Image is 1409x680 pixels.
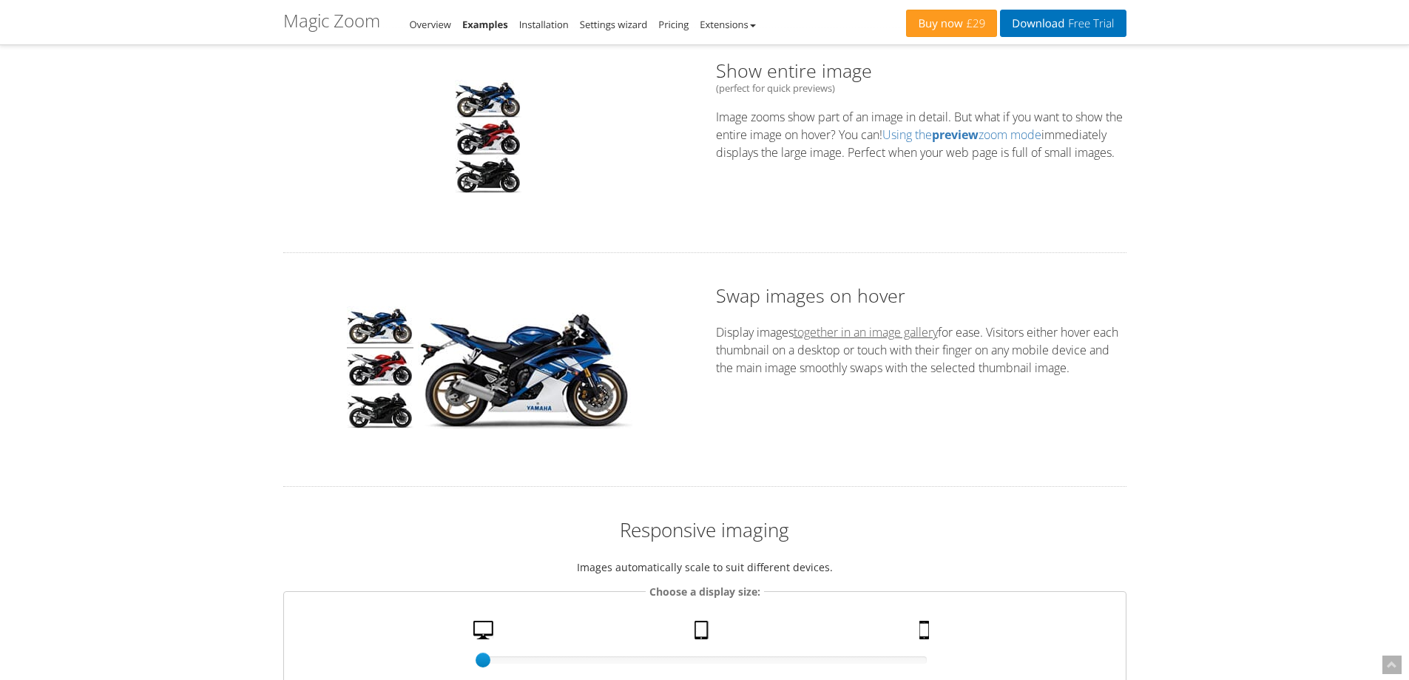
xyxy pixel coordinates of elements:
[283,559,1126,576] p: Images automatically scale to suit different devices.
[716,283,1126,309] h2: Swap images on hover
[700,18,755,31] a: Extensions
[455,155,521,193] img: Show entire image example
[716,323,1126,377] p: Display images for ease. Visitors either hover each thumbnail on a desktop or touch with their fi...
[580,18,648,31] a: Settings wizard
[455,80,521,118] img: Show entire image example
[347,391,413,433] img: Swap images on hover example
[410,18,451,31] a: Overview
[467,621,503,647] a: Desktop
[794,324,938,340] a: together in an image gallery
[658,18,689,31] a: Pricing
[347,349,413,391] img: Swap images on hover example
[646,583,764,600] legend: Choose a display size:
[963,18,986,30] span: £29
[1000,10,1126,37] a: DownloadFree Trial
[716,108,1126,161] p: Image zooms show part of an image in detail. But what if you want to show the entire image on hov...
[455,118,521,155] img: Show entire image example
[716,58,1126,93] h2: Show entire image
[913,621,939,647] a: Mobile
[932,127,979,143] strong: preview
[716,84,1126,93] small: (perfect for quick previews)
[347,306,413,349] img: Swap images on hover example
[462,18,508,31] a: Examples
[882,127,1041,143] a: Using thepreviewzoom mode
[689,621,718,647] a: Tablet
[418,306,632,428] img: Swap images on hover example
[283,11,380,30] h1: Magic Zoom
[283,516,1126,543] h2: Responsive imaging
[906,10,997,37] a: Buy now£29
[519,18,569,31] a: Installation
[1064,18,1114,30] span: Free Trial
